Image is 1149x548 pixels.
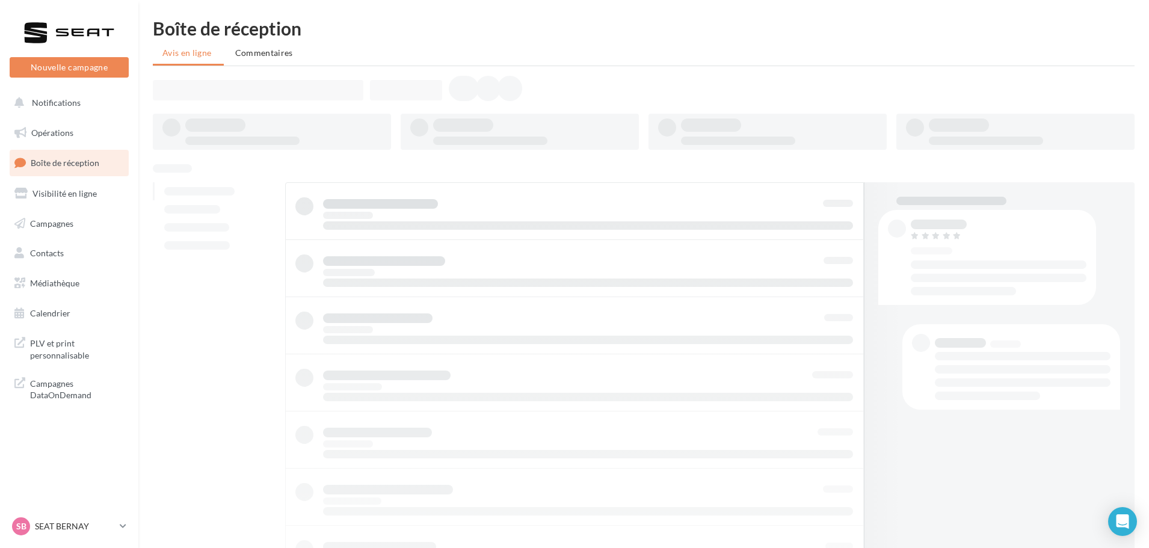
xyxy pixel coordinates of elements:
[7,301,131,326] a: Calendrier
[35,520,115,532] p: SEAT BERNAY
[32,188,97,199] span: Visibilité en ligne
[10,515,129,538] a: SB SEAT BERNAY
[7,150,131,176] a: Boîte de réception
[30,308,70,318] span: Calendrier
[30,248,64,258] span: Contacts
[31,128,73,138] span: Opérations
[7,271,131,296] a: Médiathèque
[32,97,81,108] span: Notifications
[1108,507,1137,536] div: Open Intercom Messenger
[7,120,131,146] a: Opérations
[7,330,131,366] a: PLV et print personnalisable
[7,211,131,236] a: Campagnes
[7,241,131,266] a: Contacts
[31,158,99,168] span: Boîte de réception
[7,181,131,206] a: Visibilité en ligne
[30,218,73,228] span: Campagnes
[30,335,124,361] span: PLV et print personnalisable
[7,371,131,406] a: Campagnes DataOnDemand
[30,278,79,288] span: Médiathèque
[153,19,1135,37] div: Boîte de réception
[30,375,124,401] span: Campagnes DataOnDemand
[10,57,129,78] button: Nouvelle campagne
[16,520,26,532] span: SB
[235,48,293,58] span: Commentaires
[7,90,126,115] button: Notifications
